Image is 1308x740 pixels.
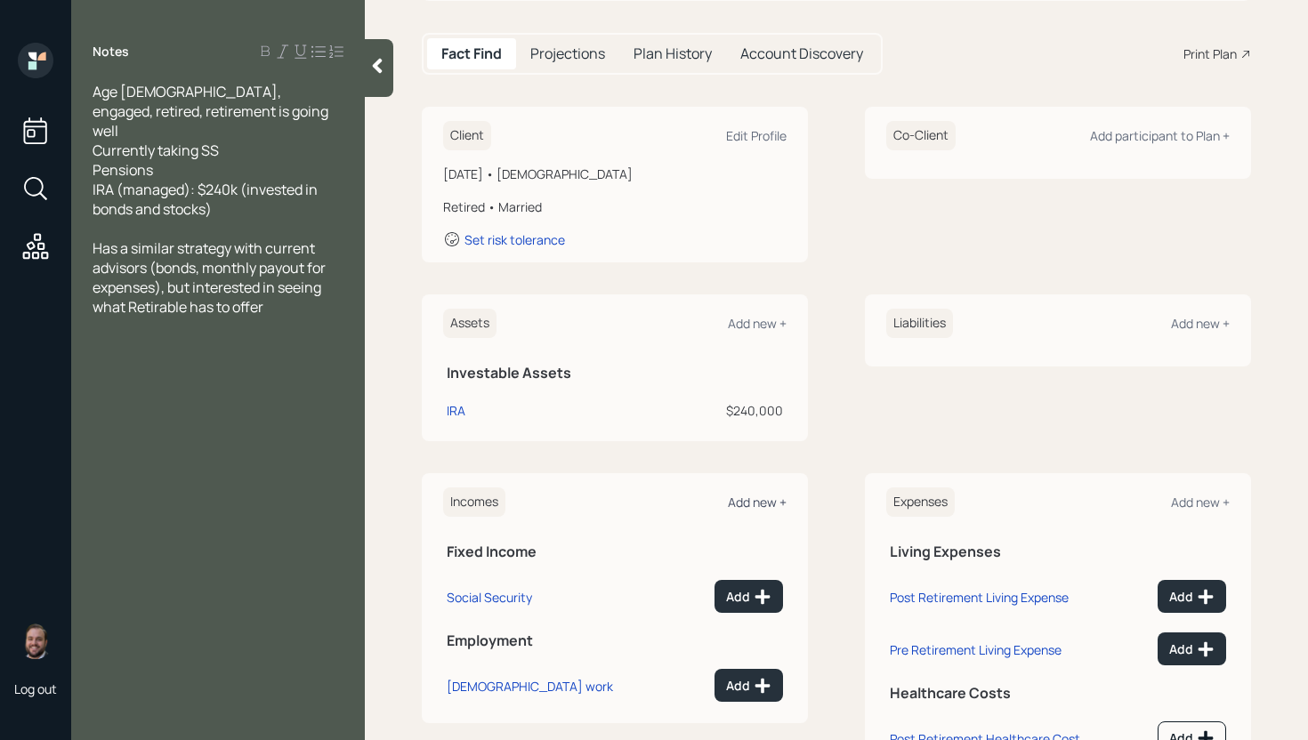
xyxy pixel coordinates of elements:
div: Add [1169,588,1215,606]
h6: Expenses [886,487,955,517]
div: Set risk tolerance [464,231,565,248]
span: Has a similar strategy with current advisors (bonds, monthly payout for expenses), but interested... [93,238,328,317]
h5: Fact Find [441,45,502,62]
h6: Co-Client [886,121,956,150]
div: Social Security [447,589,532,606]
h5: Projections [530,45,605,62]
button: Add [1158,632,1226,665]
div: Edit Profile [726,127,787,144]
div: Add new + [728,494,787,511]
h6: Incomes [443,487,505,517]
button: Add [715,580,783,613]
button: Add [715,669,783,702]
div: Post Retirement Living Expense [890,589,1069,606]
div: [DEMOGRAPHIC_DATA] work [447,678,613,695]
div: Add participant to Plan + [1090,127,1230,144]
h5: Fixed Income [447,543,783,560]
h5: Plan History [634,45,712,62]
h5: Account Discovery [740,45,863,62]
div: [DATE] • [DEMOGRAPHIC_DATA] [443,165,787,183]
div: Log out [14,680,57,697]
div: Add [726,677,771,695]
div: Add new + [728,315,787,332]
button: Add [1158,580,1226,613]
div: $240,000 [545,401,783,420]
h5: Living Expenses [890,543,1226,560]
h5: Investable Assets [447,365,783,382]
label: Notes [93,43,129,60]
div: Pre Retirement Living Expense [890,641,1062,658]
div: Retired • Married [443,197,787,216]
div: Add [726,588,771,606]
h6: Client [443,121,491,150]
h5: Healthcare Costs [890,685,1226,702]
h6: Liabilities [886,309,953,338]
img: james-distasi-headshot.png [18,623,53,659]
div: Print Plan [1183,44,1237,63]
h5: Employment [447,632,783,649]
span: Age [DEMOGRAPHIC_DATA], engaged, retired, retirement is going well Currently taking SS Pensions I... [93,82,331,219]
div: Add [1169,640,1215,658]
h6: Assets [443,309,497,338]
div: IRA [447,401,465,420]
div: Add new + [1171,494,1230,511]
div: Add new + [1171,315,1230,332]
